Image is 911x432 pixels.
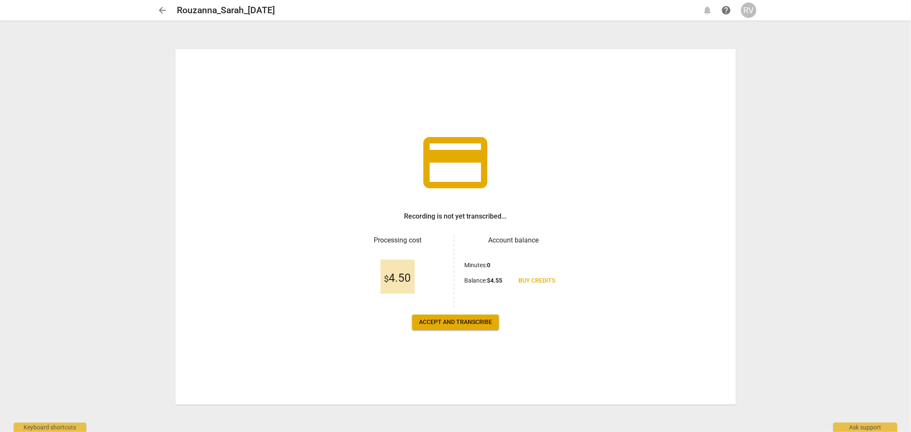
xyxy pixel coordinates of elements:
[487,262,491,269] b: 0
[487,277,503,284] b: $ 4.55
[14,423,86,432] div: Keyboard shortcuts
[417,124,494,201] span: credit_card
[833,423,897,432] div: Ask support
[384,272,411,285] span: 4.50
[158,5,168,15] span: arrow_back
[465,276,503,285] p: Balance :
[349,235,447,245] h3: Processing cost
[384,274,389,284] span: $
[465,235,562,245] h3: Account balance
[412,315,499,330] button: Accept and transcribe
[719,3,734,18] a: Help
[519,277,556,285] span: Buy credits
[512,273,562,289] a: Buy credits
[721,5,732,15] span: help
[404,211,507,222] h3: Recording is not yet transcribed...
[741,3,756,18] button: RV
[419,318,492,327] span: Accept and transcribe
[465,261,491,270] p: Minutes :
[177,5,275,16] h2: Rouzanna_Sarah_[DATE]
